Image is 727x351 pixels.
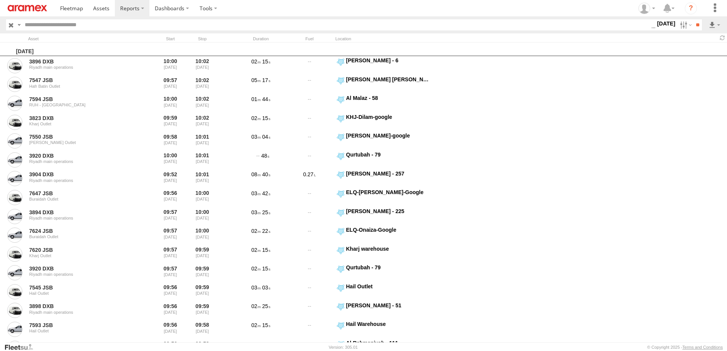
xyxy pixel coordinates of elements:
[29,197,133,201] div: Buraidah Outlet
[156,132,185,150] div: Entered prior to selected date range
[346,76,429,83] div: [PERSON_NAME] [PERSON_NAME] Warehouse
[335,132,430,150] label: Click to View Event Location
[335,264,430,281] label: Click to View Event Location
[188,114,217,131] div: 10:02 [DATE]
[677,19,693,30] label: Search Filter Options
[335,302,430,319] label: Click to View Event Location
[188,245,217,263] div: 09:59 [DATE]
[335,95,430,112] label: Click to View Event Location
[346,283,429,290] div: Hail Outlet
[329,345,358,349] div: Version: 305.01
[685,2,697,14] i: ?
[188,208,217,225] div: 10:00 [DATE]
[156,95,185,112] div: Entered prior to selected date range
[683,345,723,349] a: Terms and Conditions
[156,302,185,319] div: Entered prior to selected date range
[251,285,261,291] span: 03
[346,57,429,64] div: [PERSON_NAME] - 6
[346,264,429,271] div: Qurtubah - 79
[262,247,270,253] span: 15
[262,58,270,65] span: 15
[188,95,217,112] div: 10:02 [DATE]
[156,283,185,300] div: Entered prior to selected date range
[262,171,270,177] span: 40
[29,247,133,253] a: 7620 JSB
[287,170,332,188] div: 0.27
[29,265,133,272] a: 3920 DXB
[156,226,185,244] div: Entered prior to selected date range
[29,96,133,103] a: 7594 JSB
[156,245,185,263] div: Entered prior to selected date range
[262,134,270,140] span: 04
[29,310,133,315] div: Riyadh main operations
[636,3,658,14] div: Fatimah Alqatari
[346,245,429,252] div: Kharj warehouse
[29,303,133,310] a: 3898 DXB
[346,95,429,101] div: Al Malaz - 58
[156,170,185,188] div: Entered prior to selected date range
[335,114,430,131] label: Click to View Event Location
[335,208,430,225] label: Click to View Event Location
[29,209,133,216] a: 3894 DXB
[262,228,270,234] span: 22
[346,151,429,158] div: Qurtubah - 79
[346,321,429,327] div: Hail Warehouse
[335,189,430,206] label: Click to View Event Location
[251,77,261,83] span: 05
[346,132,429,139] div: [PERSON_NAME]-google
[29,122,133,126] div: Kharj Outlet
[346,114,429,120] div: KHJ-Dilam-google
[262,322,270,328] span: 15
[708,19,721,30] label: Export results as...
[251,247,261,253] span: 02
[29,152,133,159] a: 3920 DXB
[262,77,270,83] span: 17
[335,245,430,263] label: Click to View Event Location
[29,171,133,178] a: 3904 DXB
[29,190,133,197] a: 7647 JSB
[188,321,217,338] div: 09:58 [DATE]
[29,77,133,84] a: 7547 JSB
[29,216,133,220] div: Riyadh main operations
[346,208,429,215] div: [PERSON_NAME] - 225
[251,228,261,234] span: 02
[29,140,133,145] div: [PERSON_NAME] Outlet
[335,170,430,188] label: Click to View Event Location
[188,302,217,319] div: 09:59 [DATE]
[647,345,723,349] div: © Copyright 2025 -
[156,264,185,281] div: Entered prior to selected date range
[156,321,185,338] div: Entered prior to selected date range
[29,115,133,122] a: 3823 DXB
[251,134,261,140] span: 03
[251,266,261,272] span: 02
[262,209,270,215] span: 25
[16,19,22,30] label: Search Query
[29,84,133,89] div: Hafr Batin Outlet
[346,170,429,177] div: [PERSON_NAME] - 257
[335,151,430,169] label: Click to View Event Location
[29,291,133,296] div: Hail Outlet
[4,343,39,351] a: Visit our Website
[188,264,217,281] div: 09:59 [DATE]
[251,96,261,102] span: 01
[29,284,133,291] a: 7545 JSB
[335,321,430,338] label: Click to View Event Location
[188,76,217,93] div: 10:02 [DATE]
[188,283,217,300] div: 09:59 [DATE]
[29,272,133,277] div: Riyadh main operations
[29,322,133,329] a: 7593 JSB
[656,19,677,28] label: [DATE]
[29,178,133,183] div: Riyadh main operations
[29,341,133,348] a: 7642 JSB
[188,132,217,150] div: 10:01 [DATE]
[29,65,133,70] div: Riyadh main operations
[251,209,261,215] span: 03
[335,57,430,74] label: Click to View Event Location
[346,340,429,346] div: Al Rahmaniyah - 111
[29,253,133,258] div: Kharj Outlet
[29,133,133,140] a: 7550 JSB
[346,226,429,233] div: ELQ-Onaiza-Google
[251,115,261,121] span: 02
[261,153,269,159] span: 48
[262,285,270,291] span: 03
